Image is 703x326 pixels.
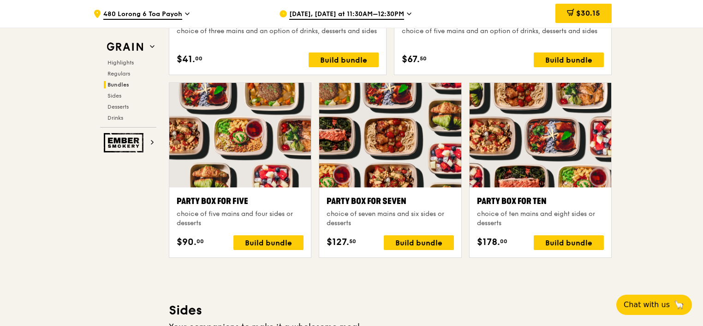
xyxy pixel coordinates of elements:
[107,93,121,99] span: Sides
[616,295,692,315] button: Chat with us🦙
[477,195,604,208] div: Party Box for Ten
[477,235,500,249] span: $178.
[420,55,427,62] span: 50
[177,27,379,36] div: choice of three mains and an option of drinks, desserts and sides
[576,9,600,17] span: $30.15
[103,10,182,20] span: 480 Lorong 6 Toa Payoh
[169,302,612,319] h3: Sides
[104,133,146,152] img: Ember Smokery web logo
[349,238,356,245] span: 50
[197,238,204,245] span: 00
[107,70,130,77] span: Regulars
[177,210,304,228] div: choice of five mains and four sides or desserts
[477,210,604,228] div: choice of ten mains and eight sides or desserts
[233,235,304,250] div: Build bundle
[289,10,404,20] span: [DATE], [DATE] at 11:30AM–12:30PM
[177,52,195,66] span: $41.
[500,238,507,245] span: 00
[327,195,453,208] div: Party Box for Seven
[402,27,604,36] div: choice of five mains and an option of drinks, desserts and sides
[107,104,129,110] span: Desserts
[104,39,146,55] img: Grain web logo
[327,210,453,228] div: choice of seven mains and six sides or desserts
[384,235,454,250] div: Build bundle
[402,52,420,66] span: $67.
[107,59,134,66] span: Highlights
[673,299,685,310] span: 🦙
[195,55,203,62] span: 00
[534,52,604,67] div: Build bundle
[327,235,349,249] span: $127.
[107,115,123,121] span: Drinks
[309,52,379,67] div: Build bundle
[534,235,604,250] div: Build bundle
[624,299,670,310] span: Chat with us
[177,235,197,249] span: $90.
[107,81,129,88] span: Bundles
[177,195,304,208] div: Party Box for Five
